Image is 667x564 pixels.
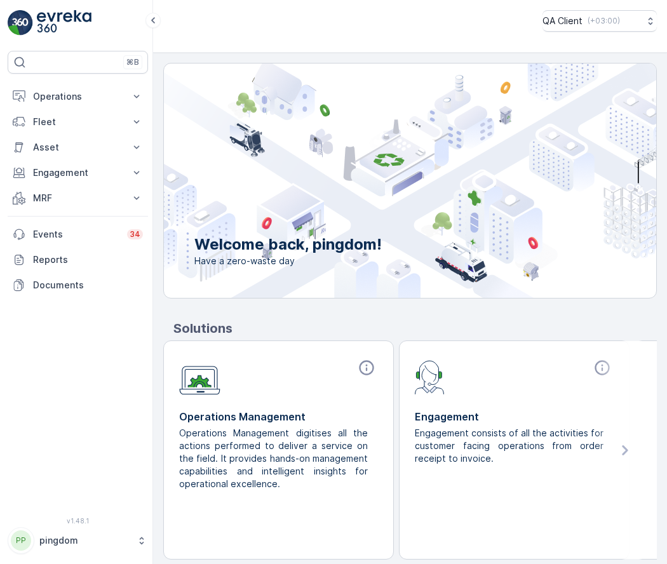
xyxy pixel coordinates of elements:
[8,160,148,185] button: Engagement
[130,229,140,239] p: 34
[33,228,119,241] p: Events
[415,409,614,424] p: Engagement
[33,253,143,266] p: Reports
[173,319,657,338] p: Solutions
[33,166,123,179] p: Engagement
[542,15,583,27] p: QA Client
[37,10,91,36] img: logo_light-DOdMpM7g.png
[179,359,220,395] img: module-icon
[179,427,368,490] p: Operations Management digitises all the actions performed to deliver a service on the field. It p...
[415,359,445,394] img: module-icon
[107,64,656,298] img: city illustration
[8,84,148,109] button: Operations
[8,109,148,135] button: Fleet
[415,427,603,465] p: Engagement consists of all the activities for customer facing operations from order receipt to in...
[8,527,148,554] button: PPpingdom
[194,255,382,267] span: Have a zero-waste day
[33,116,123,128] p: Fleet
[126,57,139,67] p: ⌘B
[33,141,123,154] p: Asset
[33,192,123,205] p: MRF
[179,409,378,424] p: Operations Management
[588,16,620,26] p: ( +03:00 )
[33,90,123,103] p: Operations
[8,222,148,247] a: Events34
[542,10,657,32] button: QA Client(+03:00)
[8,135,148,160] button: Asset
[194,234,382,255] p: Welcome back, pingdom!
[8,517,148,525] span: v 1.48.1
[8,272,148,298] a: Documents
[8,10,33,36] img: logo
[8,247,148,272] a: Reports
[8,185,148,211] button: MRF
[11,530,31,551] div: PP
[39,534,130,547] p: pingdom
[33,279,143,292] p: Documents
